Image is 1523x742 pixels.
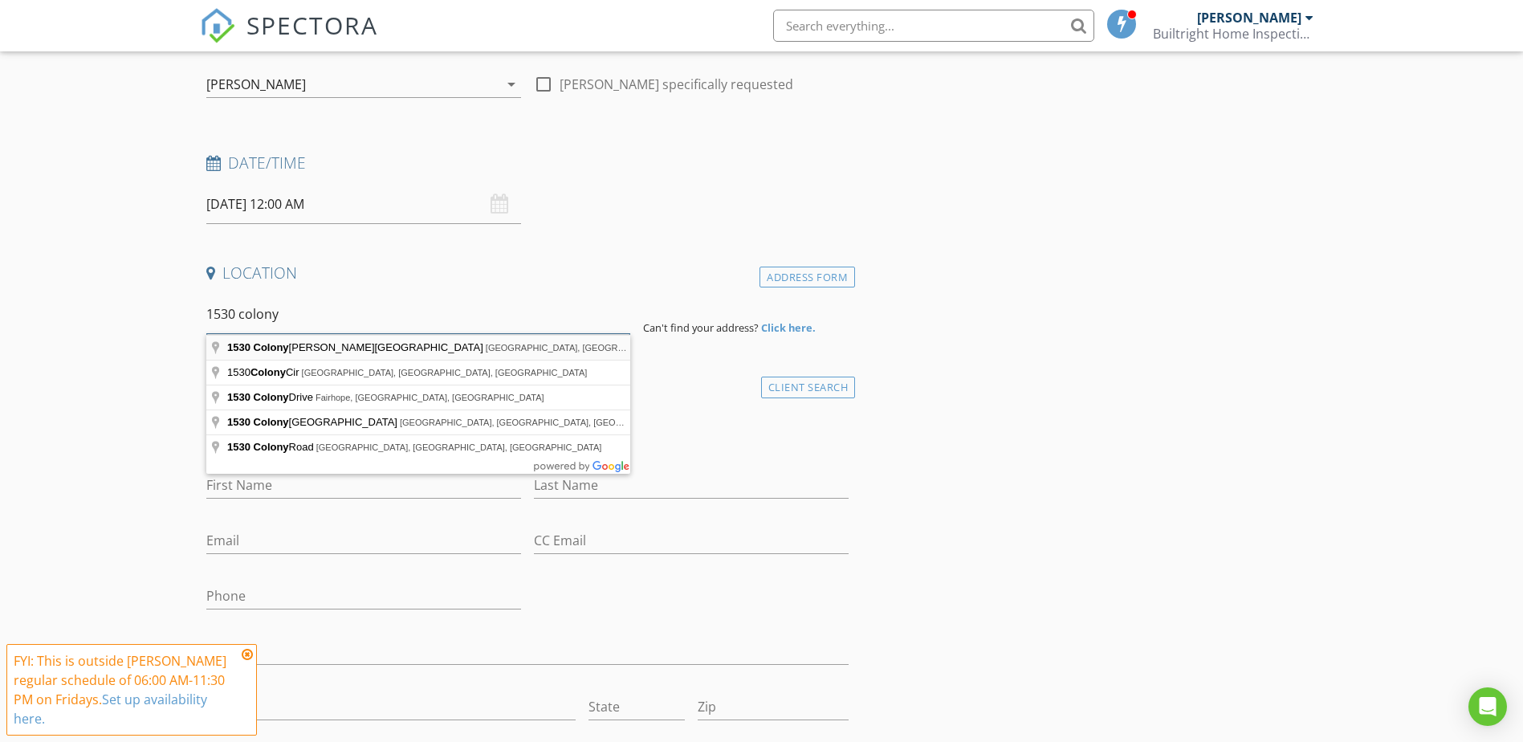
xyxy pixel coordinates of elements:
span: SPECTORA [246,8,378,42]
img: The Best Home Inspection Software - Spectora [200,8,235,43]
span: [GEOGRAPHIC_DATA], [GEOGRAPHIC_DATA], [GEOGRAPHIC_DATA] [302,368,588,377]
div: Address Form [759,267,855,288]
span: 1530 Cir [227,366,302,378]
div: Open Intercom Messenger [1468,687,1507,726]
div: Client Search [761,377,856,398]
span: Drive [227,391,316,403]
span: [PERSON_NAME][GEOGRAPHIC_DATA] [227,341,486,353]
div: [PERSON_NAME] [206,77,306,92]
span: 1530 Colony [227,341,289,353]
div: Builtright Home Inspections [1153,26,1313,42]
span: Road [227,441,316,453]
span: Can't find your address? [643,320,759,335]
span: [GEOGRAPHIC_DATA] [227,416,400,428]
input: Address Search [206,295,630,334]
i: arrow_drop_down [502,75,521,94]
div: [PERSON_NAME] [1197,10,1301,26]
span: [GEOGRAPHIC_DATA], [GEOGRAPHIC_DATA], [GEOGRAPHIC_DATA] [486,343,772,353]
span: [GEOGRAPHIC_DATA], [GEOGRAPHIC_DATA], [GEOGRAPHIC_DATA] [316,442,602,452]
span: Colony [254,441,289,453]
a: Set up availability here. [14,691,207,728]
span: 1530 [227,441,250,453]
span: Fairhope, [GEOGRAPHIC_DATA], [GEOGRAPHIC_DATA] [316,393,544,402]
input: Search everything... [773,10,1094,42]
span: Colony [250,366,286,378]
h4: Location [206,263,849,283]
div: FYI: This is outside [PERSON_NAME] regular schedule of 06:00 AM-11:30 PM on Fridays. [14,651,237,728]
span: Colony [254,416,289,428]
h4: Date/Time [206,153,849,173]
input: Select date [206,185,521,224]
a: SPECTORA [200,22,378,55]
span: [GEOGRAPHIC_DATA], [GEOGRAPHIC_DATA], [GEOGRAPHIC_DATA] [400,418,686,427]
span: 1530 Colony [227,391,289,403]
span: 1530 [227,416,250,428]
label: [PERSON_NAME] specifically requested [560,76,793,92]
strong: Click here. [761,320,816,335]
